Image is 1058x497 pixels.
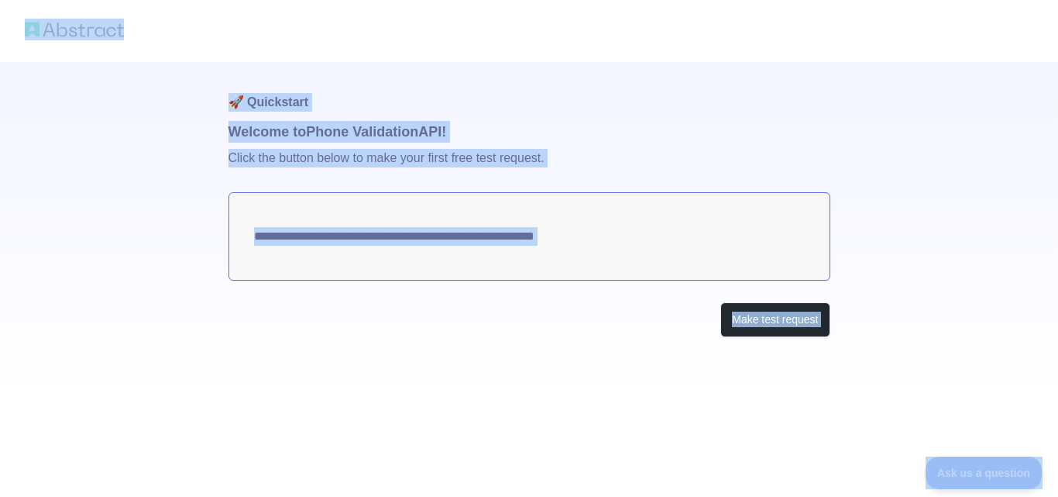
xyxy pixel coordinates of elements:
img: Abstract logo [25,19,124,40]
p: Click the button below to make your first free test request. [228,143,830,192]
iframe: Toggle Customer Support [926,457,1043,489]
h1: 🚀 Quickstart [228,62,830,121]
h1: Welcome to Phone Validation API! [228,121,830,143]
button: Make test request [720,302,830,337]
